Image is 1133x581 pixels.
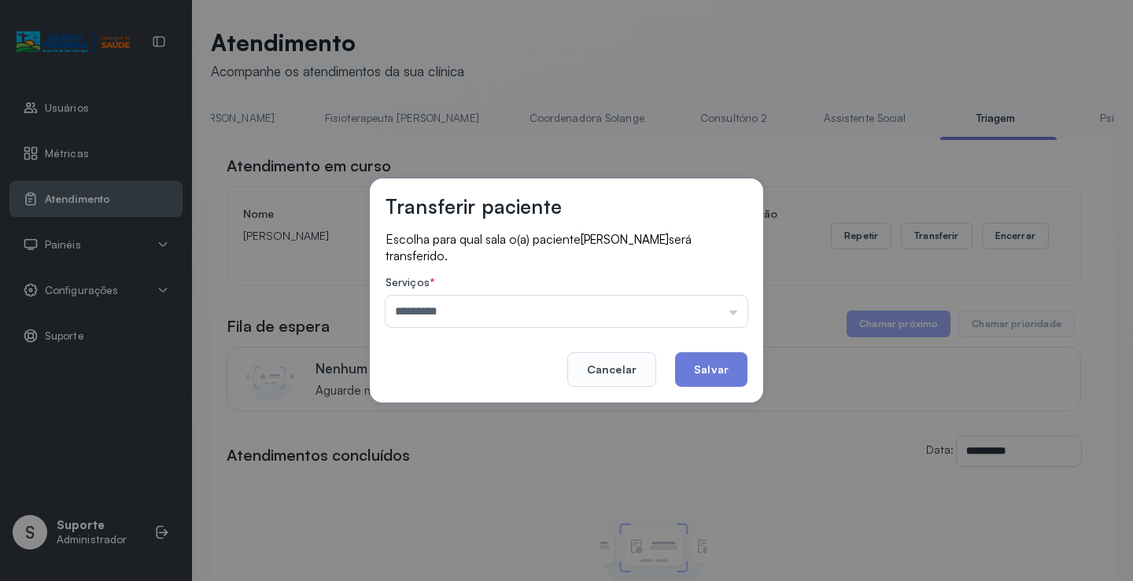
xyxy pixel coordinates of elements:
p: Escolha para qual sala o(a) paciente será transferido. [386,231,747,263]
button: Salvar [675,352,747,387]
span: [PERSON_NAME] [581,232,669,247]
button: Cancelar [567,352,656,387]
span: Serviços [386,275,430,289]
h3: Transferir paciente [386,194,562,219]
